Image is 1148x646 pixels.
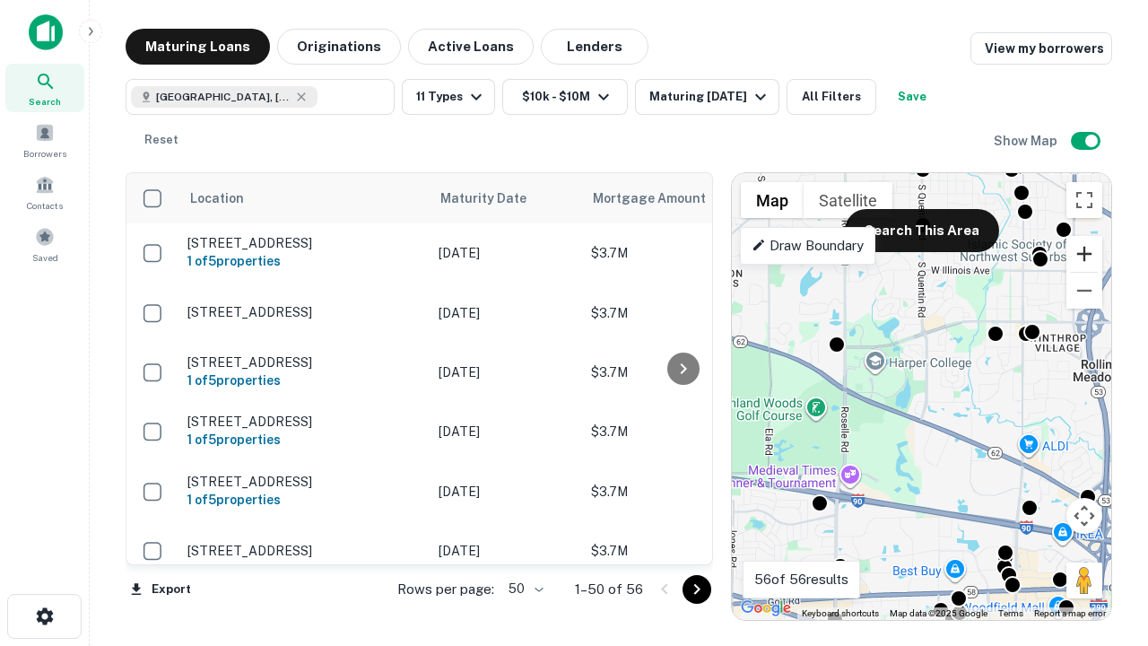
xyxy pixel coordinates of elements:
p: 1–50 of 56 [575,579,643,600]
button: $10k - $10M [502,79,628,115]
h6: 1 of 5 properties [187,430,421,450]
p: [STREET_ADDRESS] [187,235,421,251]
button: Reset [133,122,190,158]
p: [DATE] [439,541,573,561]
h6: 1 of 5 properties [187,490,421,510]
p: $3.7M [591,541,770,561]
span: Saved [32,250,58,265]
img: capitalize-icon.png [29,14,63,50]
th: Mortgage Amount [582,173,779,223]
button: Lenders [541,29,648,65]
p: [DATE] [439,482,573,502]
span: [GEOGRAPHIC_DATA], [GEOGRAPHIC_DATA] [156,89,291,105]
a: Borrowers [5,116,84,164]
div: 50 [501,576,546,602]
button: Go to next page [683,575,711,604]
button: Keyboard shortcuts [802,607,879,620]
span: Contacts [27,198,63,213]
a: Open this area in Google Maps (opens a new window) [736,597,796,620]
button: Drag Pegman onto the map to open Street View [1066,563,1102,598]
p: [DATE] [439,362,573,382]
button: Originations [277,29,401,65]
p: $3.7M [591,303,770,323]
a: Search [5,64,84,112]
iframe: Chat Widget [1058,445,1148,531]
button: Export [126,576,196,603]
div: 0 0 [732,173,1111,620]
button: Toggle fullscreen view [1066,182,1102,218]
button: Show street map [741,182,804,218]
p: $3.7M [591,482,770,502]
button: All Filters [787,79,876,115]
p: $3.7M [591,422,770,441]
button: Active Loans [408,29,534,65]
p: [DATE] [439,243,573,263]
th: Maturity Date [430,173,582,223]
a: View my borrowers [970,32,1112,65]
h6: 1 of 5 properties [187,371,421,390]
p: $3.7M [591,243,770,263]
h6: Show Map [994,131,1060,151]
img: Google [736,597,796,620]
p: [STREET_ADDRESS] [187,543,421,559]
p: [STREET_ADDRESS] [187,474,421,490]
p: $3.7M [591,362,770,382]
span: Borrowers [23,146,66,161]
span: Search [29,94,61,109]
p: Rows per page: [397,579,494,600]
p: [DATE] [439,303,573,323]
button: Maturing [DATE] [635,79,779,115]
th: Location [178,173,430,223]
span: Map data ©2025 Google [890,608,987,618]
button: Search This Area [845,209,999,252]
p: 56 of 56 results [754,569,848,590]
span: Location [189,188,244,209]
a: Terms [998,608,1023,618]
button: Show satellite imagery [804,182,892,218]
div: Maturing [DATE] [649,86,771,108]
a: Saved [5,220,84,268]
a: Report a map error [1034,608,1106,618]
span: Maturity Date [440,188,550,209]
p: [STREET_ADDRESS] [187,414,421,430]
button: Zoom in [1066,236,1102,272]
a: Contacts [5,168,84,216]
p: [STREET_ADDRESS] [187,304,421,320]
button: Zoom out [1066,273,1102,309]
p: [DATE] [439,422,573,441]
button: 11 Types [402,79,495,115]
span: Mortgage Amount [593,188,729,209]
button: Save your search to get updates of matches that match your search criteria. [883,79,941,115]
p: Draw Boundary [752,235,864,257]
button: Maturing Loans [126,29,270,65]
p: [STREET_ADDRESS] [187,354,421,371]
h6: 1 of 5 properties [187,251,421,271]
